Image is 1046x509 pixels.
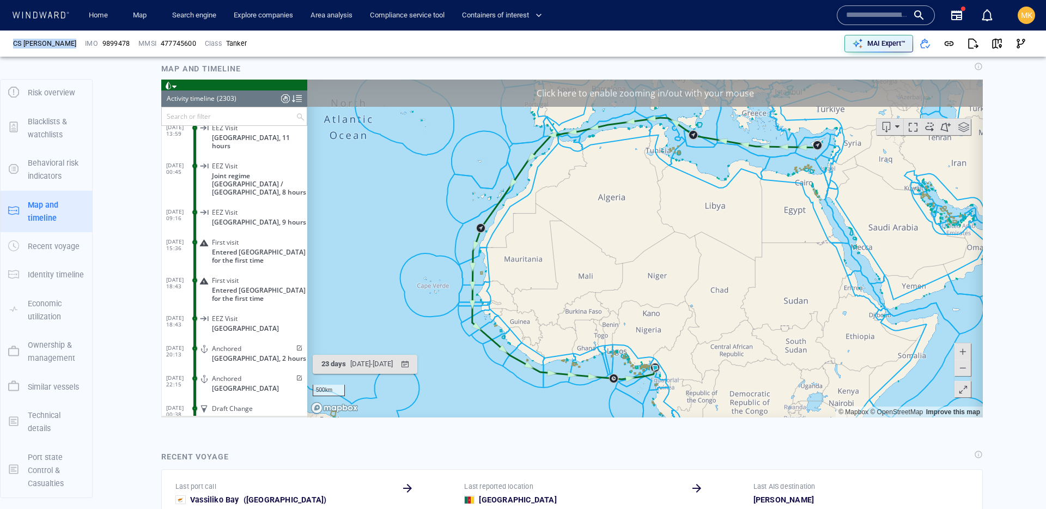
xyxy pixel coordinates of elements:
a: Explore companies [229,6,297,25]
span: [DATE] 09:16 [5,129,34,142]
span: [GEOGRAPHIC_DATA] [51,245,118,253]
div: [DATE] - [DATE] [187,276,234,293]
span: [DATE] 00:45 [5,82,34,95]
span: [DATE] 00:38 [5,325,34,338]
span: Draft Change [51,325,92,333]
p: Class [205,39,222,49]
p: MMSI [138,39,156,49]
p: Similar vessels [28,380,79,393]
iframe: Chat [1000,460,1038,501]
span: EEZ Visit [51,235,76,243]
button: MK [1015,4,1037,26]
button: Behavioral risk indicators [1,149,92,191]
span: [GEOGRAPHIC_DATA], 2 hours [51,275,145,283]
button: Recent voyage [1,232,92,260]
span: Edit activity risk [132,295,142,302]
div: Toggle vessel historical path [759,39,775,56]
button: Ownership & management [1,331,92,373]
dl: [DATE] 22:15Anchored[GEOGRAPHIC_DATA] [5,287,146,317]
span: [GEOGRAPHIC_DATA], 9 hours [51,138,145,147]
a: Similar vessels [1,381,92,391]
span: EEZ Visit [51,44,76,52]
dl: [DATE] 18:43EEZ Visit[GEOGRAPHIC_DATA] [5,227,146,257]
p: Blacklists & watchlists [28,115,84,142]
span: [DATE] 18:43 [5,197,34,210]
span: Containers of interest [462,9,542,22]
button: Risk overview [1,78,92,107]
a: Map and timeline [1,205,92,216]
p: Recent voyage [28,240,80,253]
p: Map and timeline [28,198,84,225]
div: [GEOGRAPHIC_DATA] [477,491,558,508]
dl: [DATE] 15:36First visitEntered [GEOGRAPHIC_DATA] for the first time [5,151,146,189]
a: Identity timeline [1,269,92,280]
dl: [DATE] 00:45EEZ VisitJoint regime [GEOGRAPHIC_DATA] / [GEOGRAPHIC_DATA], 8 hours [5,75,146,121]
a: Recent voyage [1,241,92,251]
button: View on map [985,32,1009,56]
a: Search engine [168,6,221,25]
a: Mapbox logo [149,322,197,335]
button: MAI Expert™ [844,35,913,52]
span: EEZ Visit [51,82,76,90]
button: 23 days[DATE]-[DATE] [151,275,256,294]
span: Anchored [51,295,80,303]
span: [DATE] 13:59 [5,44,34,57]
button: Map [124,6,159,25]
a: Technical details [1,416,92,426]
p: Risk overview [28,86,75,99]
a: Blacklists & watchlists [1,122,92,132]
span: First visit [51,159,77,167]
a: Map [129,6,155,25]
button: Blacklists & watchlists [1,107,92,149]
button: Technical details [1,401,92,443]
div: [PERSON_NAME] [751,491,817,508]
div: Recent voyage [161,450,229,463]
p: Technical details [28,409,84,435]
span: [GEOGRAPHIC_DATA], 11 hours [51,54,146,70]
a: Compliance service tool [366,6,449,25]
dl: [DATE] 00:38Draft Change [5,317,146,342]
p: Last port call [175,482,216,492]
span: [DATE] 18:43 [5,235,34,248]
button: Economic utilization [1,289,92,331]
button: Visual Link Analysis [1009,32,1033,56]
dl: [DATE] 20:13Anchored[GEOGRAPHIC_DATA], 2 hours [5,257,146,287]
a: Improve this map [765,329,819,336]
a: Vassiliko Bay [190,493,239,506]
dl: [DATE] 09:16EEZ Visit[GEOGRAPHIC_DATA], 9 hours [5,121,146,151]
p: Port state Control & Casualties [28,451,84,490]
span: EEZ Visit [51,129,76,137]
div: 500km [151,305,184,317]
button: Map and timeline [1,191,92,233]
button: Export vessel information [715,39,743,56]
span: MK [1021,11,1032,20]
span: Entered [GEOGRAPHIC_DATA] for the first time [51,168,146,185]
button: Get link [937,32,961,56]
p: Identity timeline [28,268,84,281]
button: Similar vessels [1,373,92,401]
button: Containers of interest [458,6,551,25]
a: Area analysis [306,6,357,25]
div: [GEOGRAPHIC_DATA] [241,491,329,508]
dl: [DATE] 18:43First visitEntered [GEOGRAPHIC_DATA] for the first time [5,189,146,227]
span: [GEOGRAPHIC_DATA] [51,305,118,313]
div: CS [PERSON_NAME] [13,39,76,49]
div: Toggle map information layers [793,39,810,56]
dl: [DATE] 13:59EEZ Visit[GEOGRAPHIC_DATA], 11 hours [5,37,146,75]
span: 9899478 [102,39,130,49]
span: [DATE] 20:13 [5,265,34,278]
div: Compliance Activities [120,11,129,27]
button: Port state Control & Casualties [1,443,92,498]
a: OpenStreetMap [709,329,762,336]
button: Add to vessel list [913,32,937,56]
div: Tanker [226,39,247,49]
a: Home [84,6,112,25]
span: 23 days [160,280,185,288]
span: Joint regime [GEOGRAPHIC_DATA] / [GEOGRAPHIC_DATA], 8 hours [51,92,146,117]
button: Home [81,6,115,25]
